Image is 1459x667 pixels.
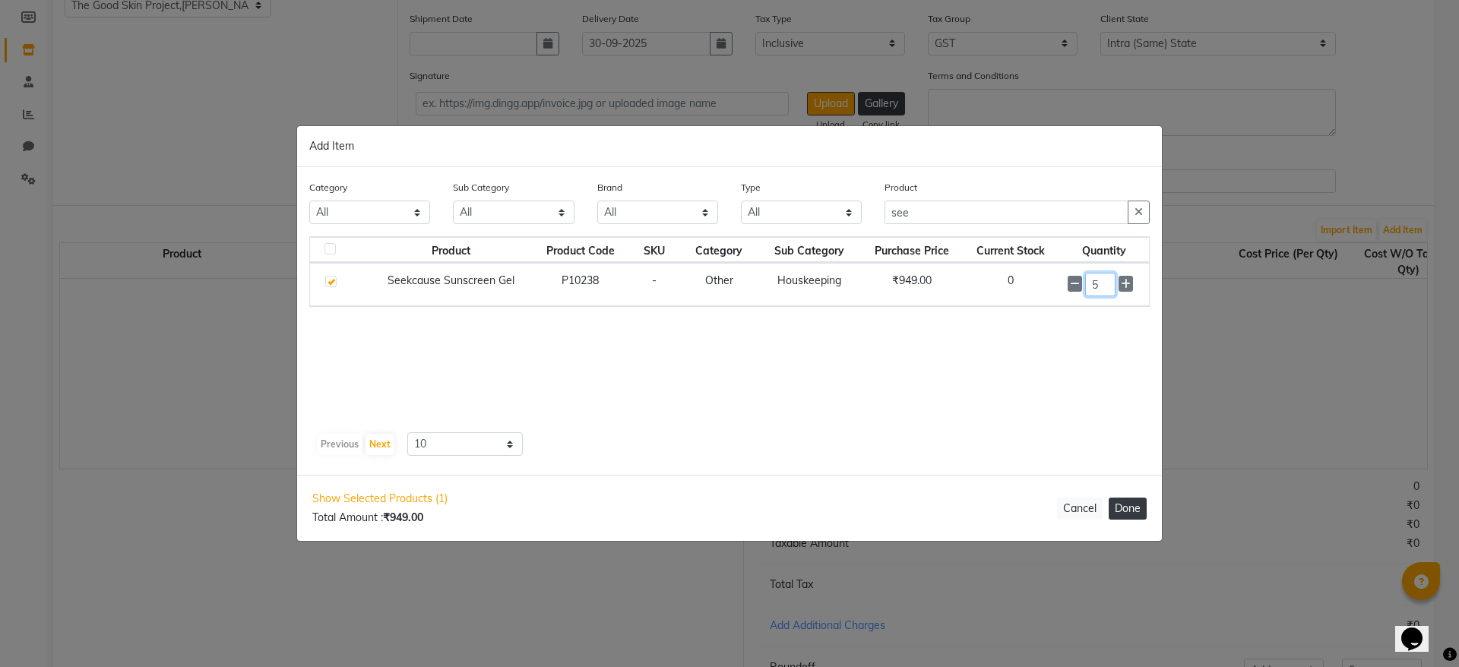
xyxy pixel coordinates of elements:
td: ₹949.00 [862,263,964,306]
iframe: chat widget [1395,606,1444,652]
th: SKU [628,237,681,263]
th: Quantity [1059,237,1149,263]
th: Sub Category [757,237,861,263]
td: Seekcause Sunscreen Gel [370,263,533,306]
label: Brand [597,181,622,194]
input: Search or Scan Product [885,201,1128,224]
label: Product [885,181,917,194]
th: Category [681,237,757,263]
th: Current Stock [963,237,1059,263]
td: 0 [963,263,1059,306]
button: Done [1109,498,1147,520]
span: Purchase Price [875,244,949,258]
td: P10238 [533,263,628,306]
button: Next [366,434,394,455]
div: Add Item [297,126,1162,167]
th: Product [370,237,533,263]
td: Houskeeping [757,263,861,306]
th: Product Code [533,237,628,263]
button: Cancel [1057,498,1103,520]
label: Type [741,181,761,194]
td: Other [681,263,757,306]
span: Total Amount : [312,511,423,524]
label: Category [309,181,347,194]
span: Show Selected Products (1) [312,491,448,507]
td: - [628,263,681,306]
label: Sub Category [453,181,509,194]
b: ₹949.00 [383,511,423,524]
